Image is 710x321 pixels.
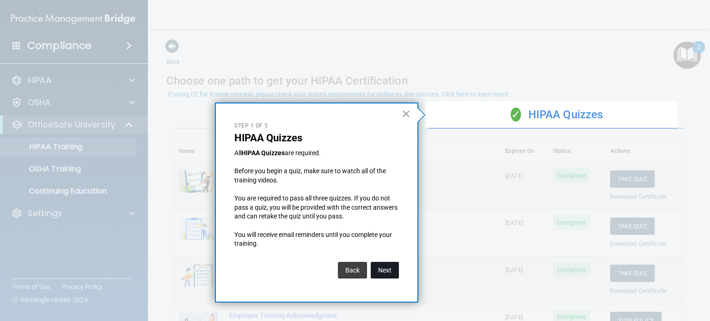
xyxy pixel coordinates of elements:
strong: HIPAA Quizzes [241,149,285,157]
span: ✓ [511,108,521,121]
button: Next [371,262,399,279]
p: Step 1 of 5 [234,122,399,130]
p: HIPAA Quizzes [234,132,399,144]
div: HIPAA Quizzes [429,101,685,129]
p: You are required to pass all three quizzes. If you do not pass a quiz, you will be provided with ... [234,194,399,221]
span: All [234,149,241,157]
p: You will receive email reminders until you complete your training. [234,230,399,248]
button: Close [402,106,410,121]
p: Before you begin a quiz, make sure to watch all of the training videos. [234,167,399,185]
span: are required. [285,149,321,157]
button: Back [338,262,367,279]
